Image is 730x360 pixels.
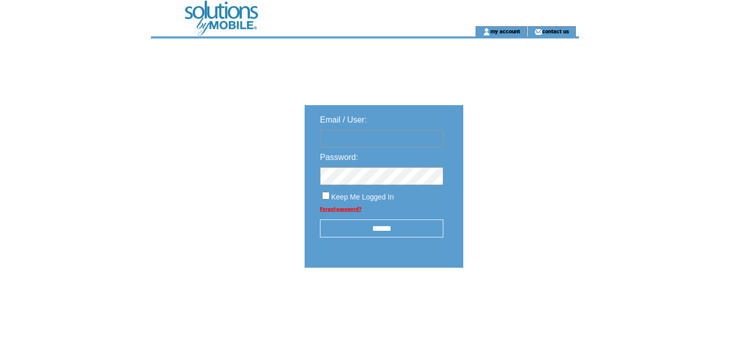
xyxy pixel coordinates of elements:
a: contact us [542,28,569,34]
span: Password: [320,153,358,162]
img: account_icon.gif;jsessionid=4ED596E433BA6D93CBD3CF9162DC7144 [483,28,490,36]
img: contact_us_icon.gif;jsessionid=4ED596E433BA6D93CBD3CF9162DC7144 [534,28,542,36]
a: Forgot password? [320,206,361,212]
span: Keep Me Logged In [331,193,394,201]
span: Email / User: [320,115,367,124]
a: my account [490,28,520,34]
img: transparent.png;jsessionid=4ED596E433BA6D93CBD3CF9162DC7144 [493,293,544,306]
